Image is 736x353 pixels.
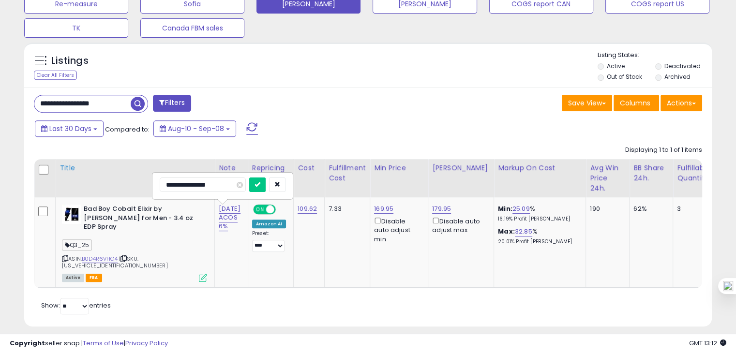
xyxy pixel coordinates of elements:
[633,163,669,183] div: BB Share 24h.
[562,95,612,111] button: Save View
[86,274,102,282] span: FBA
[620,98,650,108] span: Columns
[105,125,150,134] span: Compared to:
[498,227,578,245] div: %
[84,205,201,234] b: Bad Boy Cobalt Elixir by [PERSON_NAME] for Men - 3.4 oz EDP Spray
[494,159,586,197] th: The percentage added to the cost of goods (COGS) that forms the calculator for Min & Max prices.
[607,62,625,70] label: Active
[598,51,712,60] p: Listing States:
[432,216,486,235] div: Disable auto adjust max
[10,339,168,348] div: seller snap | |
[677,205,707,213] div: 3
[515,227,532,236] a: 32.85
[24,18,128,38] button: TK
[432,204,451,214] a: 179.95
[607,73,642,81] label: Out of Stock
[62,239,92,250] span: Q3_25
[252,230,286,252] div: Preset:
[83,338,124,348] a: Terms of Use
[590,205,622,213] div: 190
[51,54,89,68] h5: Listings
[590,163,625,193] div: Avg Win Price 24h.
[252,163,289,173] div: Repricing
[298,163,320,173] div: Cost
[677,163,710,183] div: Fulfillable Quantity
[374,204,393,214] a: 169.95
[168,124,224,133] span: Aug-10 - Sep-08
[298,204,317,214] a: 109.62
[374,216,421,244] div: Disable auto adjust min
[35,120,104,137] button: Last 30 Days
[140,18,244,38] button: Canada FBM sales
[219,163,244,173] div: Note
[10,338,45,348] strong: Copyright
[219,204,240,231] a: [DATE] ACOS 6%
[34,71,77,80] div: Clear All Filters
[664,62,700,70] label: Deactivated
[82,255,118,263] a: B0D4R6VHG4
[41,301,111,310] span: Show: entries
[689,338,726,348] span: 2025-10-9 13:12 GMT
[498,205,578,222] div: %
[512,204,530,214] a: 25.09
[498,163,582,173] div: Markup on Cost
[125,338,168,348] a: Privacy Policy
[614,95,659,111] button: Columns
[254,206,266,214] span: ON
[49,124,91,133] span: Last 30 Days
[62,274,84,282] span: All listings currently available for purchase on Amazon
[153,120,236,137] button: Aug-10 - Sep-08
[374,163,424,173] div: Min Price
[661,95,702,111] button: Actions
[153,95,191,112] button: Filters
[633,205,665,213] div: 62%
[252,220,286,228] div: Amazon AI
[432,163,490,173] div: [PERSON_NAME]
[60,163,210,173] div: Title
[62,255,168,269] span: | SKU: [US_VEHICLE_IDENTIFICATION_NUMBER]
[274,206,290,214] span: OFF
[498,216,578,222] p: 16.19% Profit [PERSON_NAME]
[625,146,702,155] div: Displaying 1 to 1 of 1 items
[664,73,690,81] label: Archived
[62,205,207,281] div: ASIN:
[329,205,362,213] div: 7.33
[498,227,515,236] b: Max:
[62,205,81,224] img: 31IMcVGuXfL._SL40_.jpg
[723,281,733,291] img: one_i.png
[498,238,578,245] p: 20.01% Profit [PERSON_NAME]
[498,204,512,213] b: Min:
[329,163,366,183] div: Fulfillment Cost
